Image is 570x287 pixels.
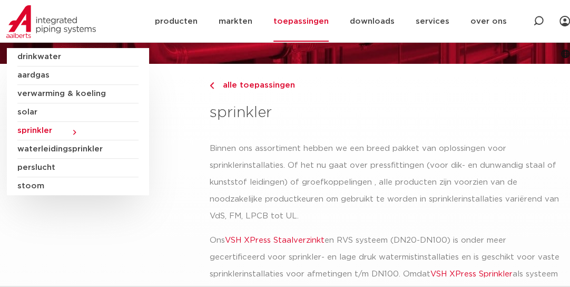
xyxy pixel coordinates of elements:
span: alle toepassingen [217,81,295,89]
img: chevron-right.svg [210,82,214,89]
a: VSH XPress Sprinkler [430,270,513,278]
a: stoom [17,177,139,195]
a: over ons [470,1,507,42]
a: verwarming & koeling [17,85,139,103]
a: VSH XPress Staalverzinkt [225,236,325,244]
a: sprinkler [17,122,139,140]
a: perslucht [17,159,139,177]
p: Binnen ons assortiment hebben we een breed pakket van oplossingen voor sprinklerinstallaties. Of ... [210,140,563,225]
h3: sprinkler [210,102,563,123]
nav: Menu [155,1,507,42]
a: downloads [350,1,395,42]
a: aardgas [17,66,139,85]
a: producten [155,1,198,42]
a: waterleidingsprinkler [17,140,139,159]
a: alle toepassingen [210,79,563,92]
a: toepassingen [273,1,329,42]
a: markten [219,1,252,42]
a: services [416,1,449,42]
a: solar [17,103,139,122]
